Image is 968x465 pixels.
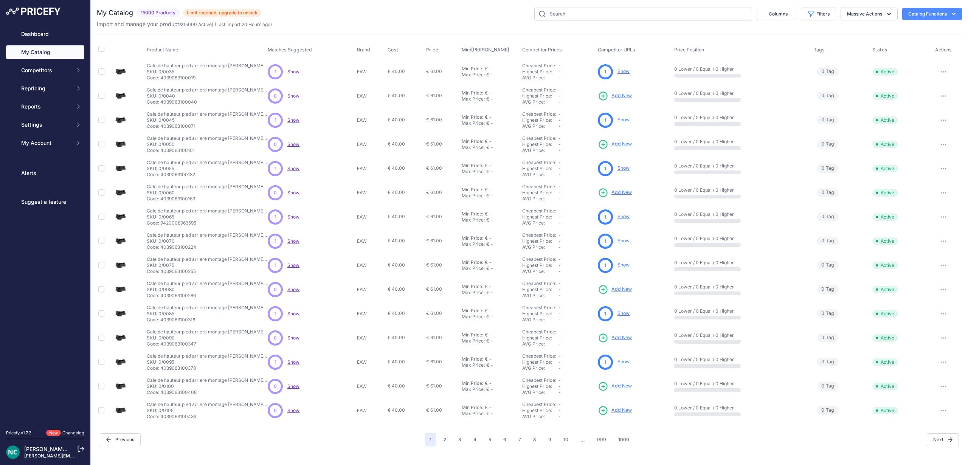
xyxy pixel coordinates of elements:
p: Cale de hauteur pied arriere montage [PERSON_NAME] Pied Arriere BH 5.5 [147,160,268,166]
div: - [489,169,493,175]
button: Go to page 10 [559,433,573,446]
a: [PERSON_NAME][EMAIL_ADDRESS][DOMAIN_NAME][PERSON_NAME] [24,453,178,459]
span: 0 [821,237,824,245]
span: 0 [821,92,824,99]
span: Settings [21,121,71,129]
p: 0 Lower / 0 Equal / 0 Higher [674,139,806,145]
a: Show [287,287,299,292]
p: 0 Lower / 0 Equal / 0 Higher [674,236,806,242]
a: Cheapest Price: [522,329,556,335]
a: Show [617,117,630,122]
a: Show [287,117,299,123]
div: Min Price: [462,163,483,169]
span: - [558,123,561,129]
p: SKU: 0/0055 [147,166,268,172]
span: Show [287,311,299,316]
div: Highest Price: [522,190,558,196]
span: € 40.00 [388,214,405,219]
span: Competitors [21,67,71,74]
p: Code: 4039063100163 [147,196,268,202]
span: € 40.00 [388,141,405,147]
span: Show [287,238,299,244]
span: Show [287,93,299,99]
p: Code: 4039063100132 [147,172,268,178]
nav: Sidebar [6,27,84,421]
div: - [488,163,492,169]
div: AVG Price: [522,147,558,153]
div: € [485,66,488,72]
button: Price [426,47,440,53]
a: Show [617,214,630,219]
span: 1 [604,68,606,75]
button: Catalog Functions [902,8,962,20]
p: Code: 4039063100040 [147,99,268,105]
p: SKU: 0/0070 [147,238,268,244]
p: EAW [357,190,385,196]
span: € 61.00 [426,214,442,219]
span: € 61.00 [426,141,442,147]
span: - [558,190,561,195]
p: EAW [357,141,385,147]
div: - [488,114,492,120]
a: Alerts [6,166,84,180]
div: Highest Price: [522,166,558,172]
p: Code: 4039063100101 [147,147,268,153]
button: Cost [388,47,400,53]
p: EAW [357,93,385,99]
a: Show [287,262,299,268]
span: 0 [821,165,824,172]
p: Code: 9420008963595 [147,220,268,226]
span: Active [872,237,898,245]
a: Show [287,141,299,147]
span: 1 [604,214,606,220]
span: Matches Suggested [268,47,312,53]
p: EAW [357,238,385,244]
a: Cheapest Price: [522,111,556,117]
button: Go to page 9 [544,433,556,446]
span: - [558,184,561,189]
div: Min Price: [462,138,483,144]
div: - [489,72,493,78]
div: AVG Price: [522,220,558,226]
p: 0 Lower / 0 Equal / 0 Higher [674,211,806,217]
button: Massive Actions [841,8,898,20]
a: [PERSON_NAME] NC [24,446,77,452]
span: Add New [611,407,632,414]
a: Show [287,166,299,171]
p: Code: 4039063100071 [147,123,268,129]
span: 1 [275,68,276,75]
button: Go to page 2 [439,433,451,446]
div: Highest Price: [522,214,558,220]
div: Min Price: [462,90,483,96]
a: Cheapest Price: [522,353,556,359]
span: - [558,111,561,117]
a: Add New [598,381,632,392]
span: € 61.00 [426,117,442,122]
a: Show [617,262,630,268]
button: Go to page 7 [514,433,526,446]
div: Max Price: [462,120,485,126]
span: - [558,220,561,226]
a: Show [287,408,299,413]
span: € 40.00 [388,189,405,195]
p: EAW [357,214,385,220]
span: € 40.00 [388,68,405,74]
div: € [485,163,488,169]
button: Repricing [6,82,84,95]
div: - [488,235,492,241]
span: Product Name [147,47,178,53]
a: Suggest a feature [6,195,84,209]
div: Min Price: [462,211,483,217]
p: Cale de hauteur pied arriere montage [PERSON_NAME] Pied Arriere BH 3.5 [147,63,268,69]
a: Cheapest Price: [522,63,556,68]
span: Repricing [21,85,71,92]
span: - [558,196,561,201]
span: Active [872,189,898,197]
div: Min Price: [462,187,483,193]
a: Cheapest Price: [522,160,556,165]
div: AVG Price: [522,99,558,105]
